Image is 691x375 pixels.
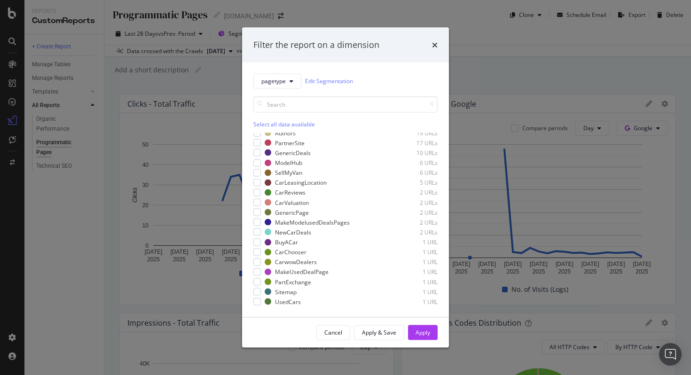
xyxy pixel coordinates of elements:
div: Apply [416,328,430,336]
div: GenericPage [275,208,309,216]
div: CarwowDealers [275,258,317,266]
div: Open Intercom Messenger [659,343,682,366]
div: Select all data available [253,120,438,128]
a: Edit Segmentation [305,76,353,86]
button: Apply [408,325,438,340]
div: PartnerSite [275,139,305,147]
div: 6 URLs [392,159,438,167]
div: 1 URL [392,268,438,276]
div: GenericDeals [275,148,311,156]
div: 2 URLs [392,228,438,236]
div: Authors [275,129,296,137]
span: pagetype [261,77,286,85]
div: ModelHub [275,159,302,167]
div: 6 URLs [392,169,438,177]
div: NewCarDeals [275,228,311,236]
div: 2 URLs [392,188,438,196]
div: MakeUsedDealPage [275,268,329,276]
div: MakeModelusedDealsPages [275,218,350,226]
div: 2 URLs [392,218,438,226]
div: 1 URL [392,297,438,305]
div: times [432,39,438,51]
div: PartExchange [275,278,311,286]
div: Cancel [324,328,342,336]
div: 1 URL [392,238,438,246]
div: 1 URL [392,258,438,266]
div: CarReviews [275,188,306,196]
div: 2 URLs [392,208,438,216]
div: CarValuation [275,198,309,206]
div: CarLeasingLocation [275,179,327,187]
div: 17 URLs [392,139,438,147]
button: Apply & Save [354,325,404,340]
div: 1 URL [392,278,438,286]
div: 10 URLs [392,148,438,156]
div: 19 URLs [392,129,438,137]
div: SellMyVan [275,169,302,177]
div: 5 URLs [392,179,438,187]
div: BuyACar [275,238,298,246]
div: Apply & Save [362,328,396,336]
div: 2 URLs [392,198,438,206]
div: modal [242,28,449,348]
div: 1 URL [392,248,438,256]
div: 1 URL [392,288,438,296]
input: Search [253,96,438,112]
div: Filter the report on a dimension [253,39,379,51]
div: Sitemap [275,288,297,296]
button: Cancel [316,325,350,340]
div: UsedCars [275,297,301,305]
button: pagetype [253,73,301,88]
div: CarChooser [275,248,306,256]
